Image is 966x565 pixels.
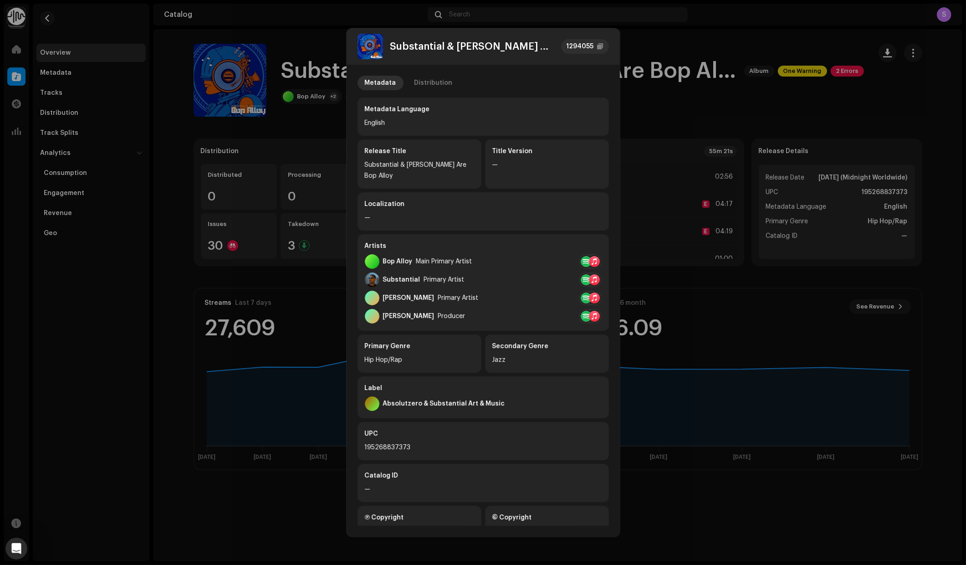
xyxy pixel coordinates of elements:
[365,354,474,365] div: Hip Hop/Rap
[492,159,602,170] div: —
[365,429,602,438] div: UPC
[42,240,140,258] button: Send us a message
[365,212,602,223] div: —
[390,41,554,52] div: Substantial & [PERSON_NAME] Are Bop Alloy
[365,76,396,90] div: Metadata
[383,258,413,265] div: Bop Alloy
[383,276,420,283] div: Substantial
[358,34,383,59] img: 867995ba-ef93-4e53-bb09-1eb2d7a913b6
[46,41,72,51] div: • [DATE]
[365,241,602,251] div: Artists
[365,471,602,480] div: Catalog ID
[383,400,505,407] div: Absolutzero & Substantial Art & Music
[61,284,121,321] button: Messages
[365,118,602,128] div: English
[160,4,176,20] div: Close
[365,484,602,495] div: —
[32,41,45,51] div: Ben
[365,384,602,393] div: Label
[424,276,465,283] div: Primary Artist
[67,4,117,20] h1: Messages
[438,313,465,320] div: Producer
[365,272,379,287] img: e2f90698-1745-4d13-9820-48cdc5adbf73
[144,307,159,313] span: Help
[10,32,29,50] img: Profile image for Ben
[567,41,594,52] div: 1294055
[365,159,474,181] div: Substantial & [PERSON_NAME] Are Bop Alloy
[414,76,453,90] div: Distribution
[365,200,602,209] div: Localization
[365,105,602,114] div: Metadata Language
[492,354,602,365] div: Jazz
[5,538,27,560] iframe: Intercom live chat
[365,442,602,453] div: 195268837373
[416,258,472,265] div: Main Primary Artist
[438,294,479,302] div: Primary Artist
[383,294,434,302] div: [PERSON_NAME]
[383,313,434,320] div: [PERSON_NAME]
[492,147,602,156] div: Title Version
[73,307,108,313] span: Messages
[32,32,370,40] span: Thanks. Pardon the slow reply. My collaborator ([PERSON_NAME]) and I own the full rights of the r...
[365,342,474,351] div: Primary Genre
[122,284,182,321] button: Help
[21,307,40,313] span: Home
[492,513,602,522] div: © Copyright
[365,513,474,522] div: Ⓟ Copyright
[365,147,474,156] div: Release Title
[492,342,602,351] div: Secondary Genre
